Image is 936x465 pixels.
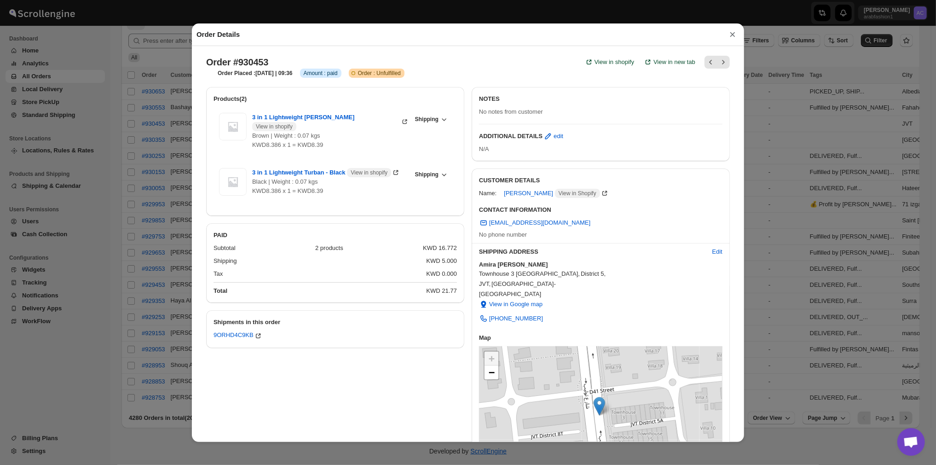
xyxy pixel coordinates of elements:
[252,187,323,194] span: KWD8.386 x 1 = KWD8.39
[255,70,292,76] b: [DATE] | 09:36
[559,190,596,197] span: View in Shopify
[489,300,543,309] span: View in Google map
[351,169,387,176] span: View in shopify
[474,215,596,230] a: [EMAIL_ADDRESS][DOMAIN_NAME]
[897,428,925,456] div: Open chat
[474,297,548,312] button: View in Google map
[214,331,263,341] button: 9ORHD4C9KB
[214,231,457,240] h2: PAID
[426,269,457,279] div: KWD 0.000
[594,397,605,416] img: Marker
[214,287,227,294] b: Total
[426,286,457,296] div: KWD 21.77
[489,218,590,227] span: [EMAIL_ADDRESS][DOMAIN_NAME]
[479,261,548,268] b: Amira [PERSON_NAME]
[410,113,451,126] button: Shipping
[717,56,730,69] button: Next
[252,168,391,177] span: 3 in 1 Lightweight Turban - Black
[479,279,491,289] span: JVT ,
[410,168,451,181] button: Shipping
[267,178,318,185] span: | Weight : 0.07 kgs
[705,56,717,69] button: Previous
[726,28,740,41] button: ×
[214,244,308,253] div: Subtotal
[538,129,569,144] button: edit
[415,116,439,123] span: Shipping
[304,70,338,77] span: Amount : paid
[485,352,498,366] a: Zoom in
[196,30,240,39] h2: Order Details
[252,113,400,131] span: 3 in 1 Lightweight [PERSON_NAME]
[479,205,722,215] h3: CONTACT INFORMATION
[214,256,419,266] div: Shipping
[489,314,543,323] span: [PHONE_NUMBER]
[489,353,495,364] span: +
[252,132,269,139] span: Brown
[554,132,563,141] span: edit
[479,269,580,279] span: Townhouse 3 [GEOGRAPHIC_DATA] ,
[705,56,730,69] nav: Pagination
[252,141,323,148] span: KWD8.386 x 1 = KWD8.39
[491,279,556,289] span: [GEOGRAPHIC_DATA] -
[206,57,268,68] h2: Order #930453
[474,311,549,326] a: [PHONE_NUMBER]
[479,290,722,299] span: [GEOGRAPHIC_DATA]
[479,145,489,152] span: N/A
[415,171,439,178] span: Shipping
[358,70,401,77] span: Order : Unfulfilled
[315,244,416,253] div: 2 products
[485,366,498,379] a: Zoom out
[214,269,419,279] div: Tax
[479,108,543,115] span: No notes from customer
[653,58,695,67] span: View in new tab
[504,190,609,197] a: [PERSON_NAME] View in Shopify
[252,178,267,185] span: Black
[479,247,705,256] h3: SHIPPING ADDRESS
[489,366,495,378] span: −
[256,123,293,130] span: View in shopify
[218,70,293,77] h3: Order Placed :
[479,176,722,185] h3: CUSTOMER DETAILS
[269,132,320,139] span: | Weight : 0.07 kgs
[423,244,457,253] div: KWD 16.772
[214,94,457,104] h2: Products(2)
[595,58,634,67] span: View in shopify
[707,244,728,259] button: Edit
[581,269,606,279] span: District 5 ,
[712,247,722,256] span: Edit
[579,53,640,71] a: View in shopify
[252,169,400,176] a: 3 in 1 Lightweight Turban - Black View in shopify
[479,132,543,141] b: ADDITIONAL DETAILS
[426,256,457,266] div: KWD 5.000
[638,53,701,71] button: View in new tab
[252,114,410,121] a: 3 in 1 Lightweight [PERSON_NAME] View in shopify
[479,189,497,198] div: Name:
[504,189,600,198] span: [PERSON_NAME]
[219,113,247,140] img: Item
[479,231,527,238] span: No phone number
[479,95,500,102] b: NOTES
[479,333,722,343] h3: Map
[219,168,247,196] img: Item
[214,318,457,327] h2: Shipments in this order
